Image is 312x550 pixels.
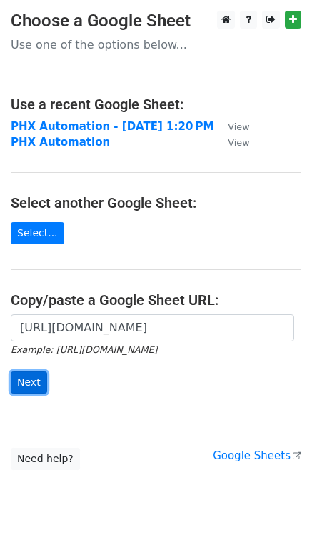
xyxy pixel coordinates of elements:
a: PHX Automation [11,136,110,149]
h4: Use a recent Google Sheet: [11,96,301,113]
small: View [228,121,249,132]
a: Need help? [11,448,80,470]
a: Select... [11,222,64,244]
small: View [228,137,249,148]
a: PHX Automation - [DATE] 1:20 PM [11,120,213,133]
a: View [213,136,249,149]
h3: Choose a Google Sheet [11,11,301,31]
input: Paste your Google Sheet URL here [11,314,294,341]
input: Next [11,371,47,394]
a: Google Sheets [213,449,301,462]
small: Example: [URL][DOMAIN_NAME] [11,344,157,355]
h4: Select another Google Sheet: [11,194,301,211]
iframe: Chat Widget [241,481,312,550]
a: View [213,120,249,133]
p: Use one of the options below... [11,37,301,52]
h4: Copy/paste a Google Sheet URL: [11,291,301,309]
